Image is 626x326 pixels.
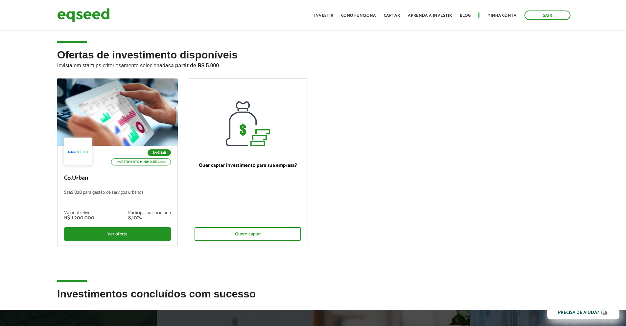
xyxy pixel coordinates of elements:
[487,13,517,18] a: Minha conta
[64,215,94,221] div: R$ 1.200.000
[57,61,569,69] p: Invista em startups criteriosamente selecionadas
[195,163,301,168] p: Quer captar investimento para sua empresa?
[128,211,171,215] div: Participação societária
[460,13,471,18] a: Blog
[195,227,301,241] div: Quero captar
[64,190,171,204] p: SaaS B2B para gestão de serviços urbanos
[341,13,376,18] a: Como funciona
[128,215,171,221] div: 8,10%
[57,288,569,310] h2: Investimentos concluídos com sucesso
[314,13,333,18] a: Investir
[57,7,110,24] img: EqSeed
[111,158,171,165] p: Investimento mínimo: R$ 5.000
[64,227,171,241] div: Ver oferta
[188,78,308,246] a: Quer captar investimento para sua empresa? Quero captar
[148,149,171,156] p: SaaS B2B
[64,211,94,215] div: Valor objetivo
[57,78,178,246] a: SaaS B2B Investimento mínimo: R$ 5.000 Co.Urban SaaS B2B para gestão de serviços urbanos Valor ob...
[408,13,452,18] a: Aprenda a investir
[384,13,400,18] a: Captar
[524,11,570,20] a: Sair
[171,63,219,68] strong: a partir de R$ 5.000
[57,49,569,78] h2: Ofertas de investimento disponíveis
[64,175,171,182] p: Co.Urban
